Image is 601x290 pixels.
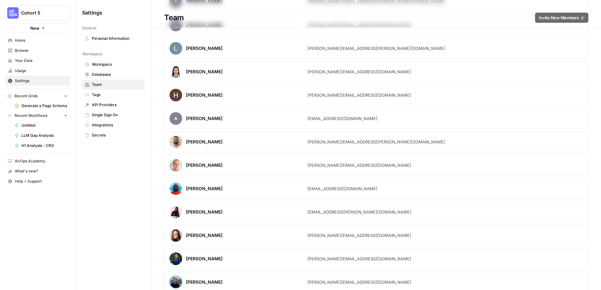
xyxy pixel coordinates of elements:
img: avatar [170,206,182,218]
div: [EMAIL_ADDRESS][DOMAIN_NAME] [307,185,378,192]
a: Usage [5,66,70,76]
a: Databases [82,69,145,80]
img: avatar [170,252,182,265]
span: Recent Workflows [15,113,47,118]
a: Team [82,80,145,90]
img: avatar [170,182,182,195]
a: Browse [5,45,70,56]
div: [PERSON_NAME][EMAIL_ADDRESS][DOMAIN_NAME] [307,256,411,262]
div: [PERSON_NAME] [186,92,223,98]
div: [PERSON_NAME][EMAIL_ADDRESS][PERSON_NAME][DOMAIN_NAME] [307,139,445,145]
div: [PERSON_NAME] [186,115,223,122]
div: [EMAIL_ADDRESS][DOMAIN_NAME] [307,115,378,122]
span: Usage [15,68,68,74]
a: H1 Analysis - CRG [12,141,70,151]
span: General [82,25,96,31]
a: API Providers [82,100,145,110]
span: API Providers [92,102,142,108]
button: Workspace: Cohort 5 [5,5,70,21]
button: Invite New Members [535,13,588,23]
span: Tags [92,92,142,98]
div: [PERSON_NAME] [186,185,223,192]
span: A [170,112,182,125]
span: Single Sign On [92,112,142,118]
a: Generate a Page Schema [12,101,70,111]
a: Untitled [12,120,70,130]
div: [PERSON_NAME][EMAIL_ADDRESS][DOMAIN_NAME] [307,162,411,168]
div: [PERSON_NAME] [186,69,223,75]
a: Single Sign On [82,110,145,120]
a: LLM Gap Analysis [12,130,70,141]
span: Workspace [92,62,142,67]
div: [PERSON_NAME] [186,209,223,215]
img: avatar [170,276,182,288]
a: Personal Information [82,33,145,44]
span: Integrations [92,122,142,128]
div: [PERSON_NAME] [186,139,223,145]
button: Recent Workflows [5,111,70,120]
span: Databases [92,72,142,77]
span: Invite New Members [539,15,579,21]
a: Workspace [82,59,145,69]
a: Integrations [82,120,145,130]
a: Secrets [82,130,145,140]
img: avatar [170,159,182,172]
button: Help + Support [5,176,70,186]
span: Secrets [92,132,142,138]
span: New [30,25,39,31]
span: Generate a Page Schema [21,103,68,109]
button: Recent Grids [5,91,70,101]
button: What's new? [5,166,70,176]
img: avatar [170,229,182,242]
a: Your Data [5,56,70,66]
span: Cohort 5 [21,10,59,16]
div: [EMAIL_ADDRESS][PERSON_NAME][DOMAIN_NAME] [307,209,411,215]
div: [PERSON_NAME] [186,279,223,285]
img: avatar [170,65,182,78]
div: [PERSON_NAME][EMAIL_ADDRESS][DOMAIN_NAME] [307,92,411,98]
div: [PERSON_NAME][EMAIL_ADDRESS][DOMAIN_NAME] [307,232,411,239]
span: Personal Information [92,36,142,41]
span: LLM Gap Analysis [21,133,68,138]
span: Your Data [15,58,68,63]
img: avatar [170,136,182,148]
div: [PERSON_NAME][EMAIL_ADDRESS][DOMAIN_NAME] [307,279,411,285]
div: [PERSON_NAME][EMAIL_ADDRESS][DOMAIN_NAME] [307,69,411,75]
span: Team [92,82,142,88]
span: H1 Analysis - CRG [21,143,68,148]
div: [PERSON_NAME] [186,256,223,262]
img: avatar [170,89,182,101]
span: AirOps Academy [15,158,68,164]
span: Settings [15,78,68,84]
div: [PERSON_NAME][EMAIL_ADDRESS][PERSON_NAME][DOMAIN_NAME] [307,45,445,51]
a: Home [5,35,70,45]
button: New [5,23,70,33]
img: avatar [170,42,182,55]
div: Team [152,13,601,23]
span: Settings [82,9,102,16]
a: AirOps Academy [5,156,70,166]
span: Workspace [82,51,102,57]
span: Recent Grids [15,93,38,99]
div: [PERSON_NAME] [186,45,223,51]
span: Help + Support [15,178,68,184]
div: [PERSON_NAME] [186,232,223,239]
a: Settings [5,76,70,86]
a: Tags [82,90,145,100]
div: [PERSON_NAME] [186,162,223,168]
span: Home [15,38,68,43]
span: Browse [15,48,68,53]
span: Untitled [21,123,68,128]
img: Cohort 5 Logo [7,7,19,19]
